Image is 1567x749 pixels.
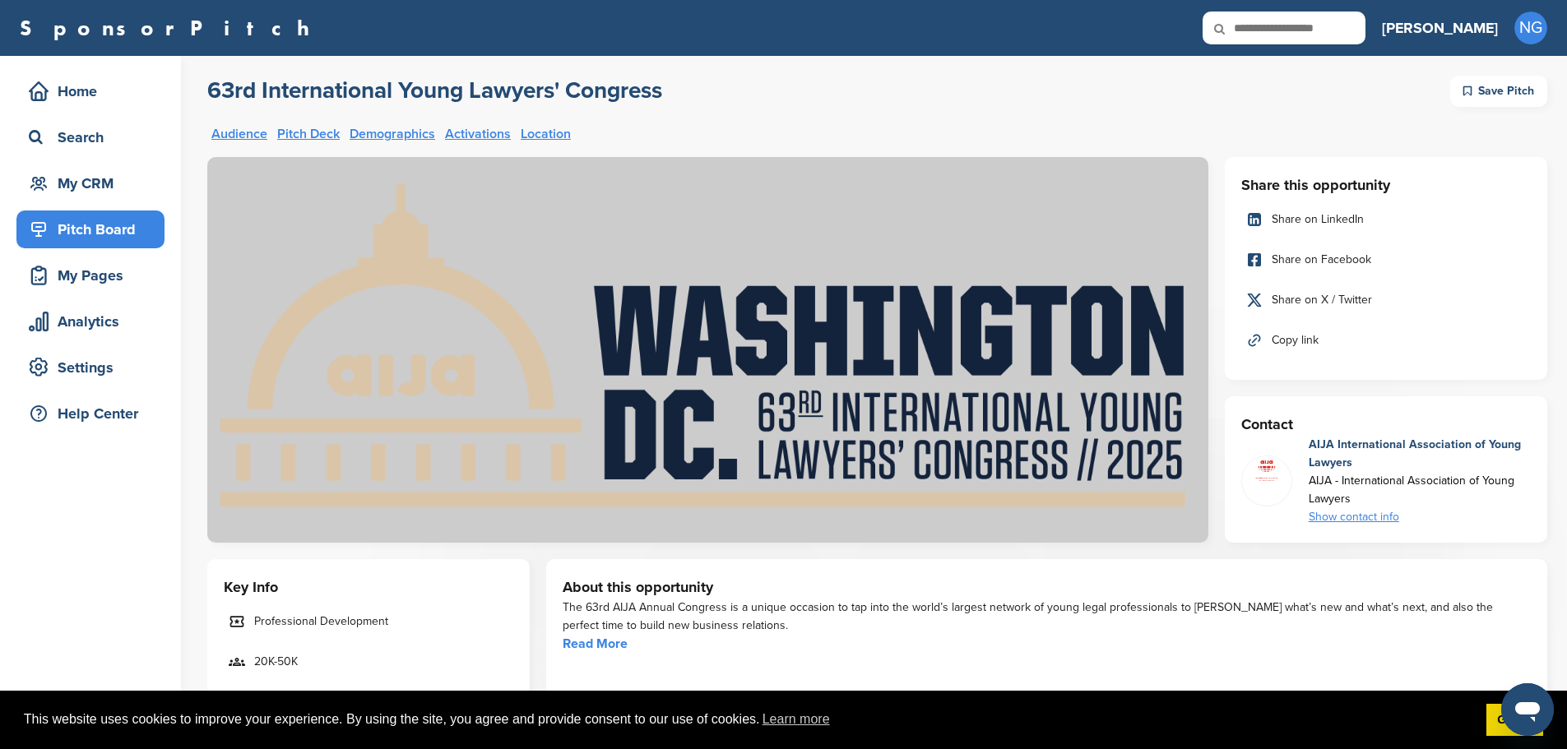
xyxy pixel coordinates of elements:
span: Copy link [1272,331,1319,349]
a: My CRM [16,164,165,202]
h3: Contact [1241,413,1531,436]
div: Show contact info [1309,508,1531,526]
div: Save Pitch [1450,76,1547,107]
a: Pitch Board [16,210,165,248]
a: Location [521,127,571,141]
a: Activations [445,127,511,141]
span: Share on X / Twitter [1272,291,1372,309]
span: 20K-50K [254,653,298,671]
a: My Pages [16,257,165,294]
a: Share on LinkedIn [1241,202,1531,237]
span: Professional Development [254,613,388,631]
a: 63rd International Young Lawyers' Congress [207,76,662,107]
a: Share on Facebook [1241,243,1531,277]
a: Search [16,118,165,156]
a: Analytics [16,303,165,340]
iframe: Button to launch messaging window [1501,683,1554,736]
a: SponsorPitch [20,17,320,39]
a: dismiss cookie message [1486,704,1543,737]
a: learn more about cookies [760,707,832,732]
span: This website uses cookies to improve your experience. By using the site, you agree and provide co... [24,707,1473,732]
img: Image20241211132401 [1242,456,1291,486]
a: Demographics [350,127,435,141]
a: Help Center [16,395,165,432]
div: Settings [25,353,165,382]
div: Home [25,76,165,106]
h3: [PERSON_NAME] [1382,16,1498,39]
a: Audience [211,127,267,141]
h3: Share this opportunity [1241,173,1531,196]
a: Home [16,72,165,110]
div: Help Center [25,399,165,428]
a: Share on X / Twitter [1241,283,1531,317]
a: Copy link [1241,323,1531,358]
div: Pitch Board [25,215,165,244]
h3: Key Info [224,576,513,599]
a: [PERSON_NAME] [1382,10,1498,46]
a: Pitch Deck [277,127,340,141]
div: My CRM [25,169,165,198]
img: Sponsorpitch & [207,157,1208,543]
div: Search [25,123,165,152]
div: AIJA International Association of Young Lawyers [1309,436,1531,472]
a: Settings [16,349,165,386]
span: Share on LinkedIn [1272,210,1364,229]
div: Analytics [25,307,165,336]
span: Share on Facebook [1272,251,1371,269]
div: My Pages [25,261,165,290]
a: Read More [563,636,628,652]
span: NG [1514,12,1547,44]
h2: 63rd International Young Lawyers' Congress [207,76,662,105]
h3: About this opportunity [563,576,1531,599]
div: AIJA - International Association of Young Lawyers [1309,472,1531,508]
div: The 63rd AIJA Annual Congress is a unique occasion to tap into the world’s largest network of you... [563,599,1531,635]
